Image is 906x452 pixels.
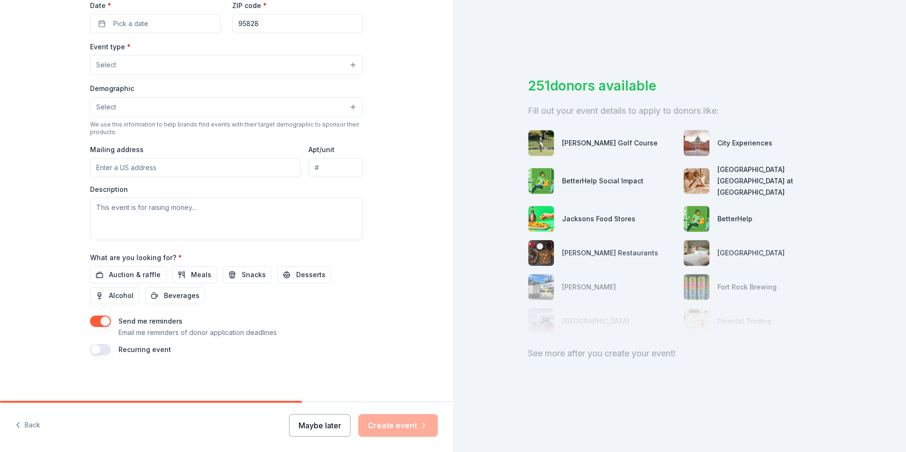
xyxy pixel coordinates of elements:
input: # [308,158,363,177]
label: Description [90,185,128,194]
input: Enter a US address [90,158,301,177]
span: Auction & raffle [109,269,161,280]
button: Pick a date [90,14,221,33]
button: Auction & raffle [90,266,166,283]
span: Pick a date [113,18,148,29]
span: Alcohol [109,290,134,301]
label: Send me reminders [118,317,182,325]
label: Event type [90,42,131,52]
img: photo for Hard Rock Hotel & Casino Sacramento at Fire Mountain [684,168,709,194]
button: Snacks [223,266,272,283]
div: See more after you create your event! [528,346,831,361]
button: Select [90,97,363,117]
p: Email me reminders of donor application deadlines [118,327,277,338]
button: Desserts [277,266,331,283]
label: Apt/unit [308,145,335,154]
button: Maybe later [289,414,351,437]
div: [PERSON_NAME] Golf Course [562,137,658,149]
img: photo for City Experiences [684,130,709,156]
label: ZIP code [232,1,267,10]
div: Fill out your event details to apply to donors like: [528,103,831,118]
div: We use this information to help brands find events with their target demographic to sponsor their... [90,121,363,136]
span: Snacks [242,269,266,280]
label: What are you looking for? [90,253,182,262]
button: Alcohol [90,287,139,304]
div: BetterHelp Social Impact [562,175,643,187]
div: BetterHelp [717,213,752,225]
button: Meals [172,266,217,283]
input: 12345 (U.S. only) [232,14,363,33]
label: Date [90,1,221,10]
div: City Experiences [717,137,772,149]
span: Desserts [296,269,326,280]
img: photo for BetterHelp [684,206,709,232]
label: Recurring event [118,345,171,353]
span: Beverages [164,290,199,301]
button: Beverages [145,287,205,304]
button: Select [90,55,363,75]
div: Jacksons Food Stores [562,213,635,225]
span: Select [96,101,116,113]
span: Select [96,59,116,71]
div: 251 donors available [528,76,831,96]
label: Demographic [90,84,134,93]
img: photo for Jacksons Food Stores [528,206,554,232]
img: photo for BetterHelp Social Impact [528,168,554,194]
button: Back [15,416,40,435]
img: photo for Bartley Cavanaugh Golf Course [528,130,554,156]
span: Meals [191,269,211,280]
label: Mailing address [90,145,144,154]
div: [GEOGRAPHIC_DATA] [GEOGRAPHIC_DATA] at [GEOGRAPHIC_DATA] [717,164,831,198]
